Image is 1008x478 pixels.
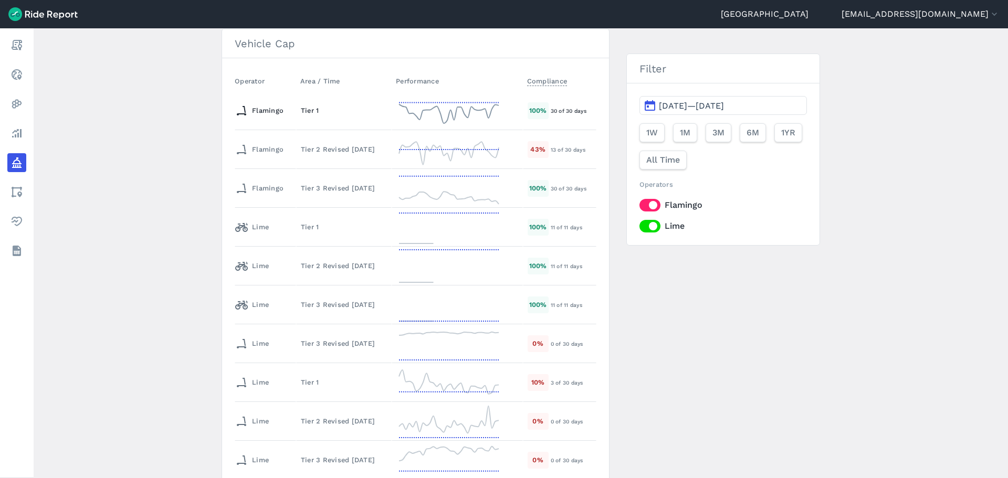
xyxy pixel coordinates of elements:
[301,338,387,348] div: Tier 3 Revised [DATE]
[528,296,549,313] div: 100 %
[680,126,690,139] span: 1M
[639,151,687,169] button: All Time
[551,145,596,154] div: 13 of 30 days
[551,300,596,310] div: 11 of 11 days
[296,71,392,91] th: Area / Time
[235,296,269,313] div: Lime
[527,74,568,86] span: Compliance
[7,241,26,260] a: Datasets
[7,212,26,231] a: Health
[528,219,549,235] div: 100 %
[235,374,269,391] div: Lime
[235,452,269,469] div: Lime
[646,154,680,166] span: All Time
[528,180,549,196] div: 100 %
[528,102,549,119] div: 100 %
[528,335,549,352] div: 0 %
[301,455,387,465] div: Tier 3 Revised [DATE]
[528,413,549,429] div: 0 %
[639,199,807,211] label: Flamingo
[551,106,596,115] div: 30 of 30 days
[235,71,296,91] th: Operator
[740,123,766,142] button: 6M
[235,102,283,119] div: Flamingo
[301,377,387,387] div: Tier 1
[7,153,26,172] a: Policy
[639,220,807,232] label: Lime
[528,452,549,468] div: 0 %
[392,71,523,91] th: Performance
[842,8,1000,20] button: [EMAIL_ADDRESS][DOMAIN_NAME]
[301,144,387,154] div: Tier 2 Revised [DATE]
[301,300,387,310] div: Tier 3 Revised [DATE]
[528,141,549,157] div: 43 %
[639,96,807,115] button: [DATE]—[DATE]
[7,183,26,201] a: Areas
[551,261,596,271] div: 11 of 11 days
[7,94,26,113] a: Heatmaps
[7,36,26,55] a: Report
[235,335,269,352] div: Lime
[301,416,387,426] div: Tier 2 Revised [DATE]
[235,180,283,197] div: Flamingo
[551,378,596,387] div: 3 of 30 days
[301,183,387,193] div: Tier 3 Revised [DATE]
[747,126,759,139] span: 6M
[235,413,269,430] div: Lime
[301,105,387,115] div: Tier 1
[639,180,673,188] span: Operators
[639,123,665,142] button: 1W
[551,222,596,232] div: 11 of 11 days
[235,141,283,158] div: Flamingo
[706,123,731,142] button: 3M
[235,258,269,274] div: Lime
[721,8,808,20] a: [GEOGRAPHIC_DATA]
[712,126,724,139] span: 3M
[7,124,26,143] a: Analyze
[528,258,549,274] div: 100 %
[551,455,596,465] div: 0 of 30 days
[301,222,387,232] div: Tier 1
[646,126,658,139] span: 1W
[551,184,596,193] div: 30 of 30 days
[8,7,78,21] img: Ride Report
[551,339,596,348] div: 0 of 30 days
[774,123,802,142] button: 1YR
[659,101,724,111] span: [DATE]—[DATE]
[627,54,820,83] h3: Filter
[528,374,549,390] div: 10 %
[781,126,795,139] span: 1YR
[673,123,697,142] button: 1M
[222,29,609,58] h3: Vehicle Cap
[235,219,269,236] div: Lime
[551,417,596,426] div: 0 of 30 days
[301,261,387,271] div: Tier 2 Revised [DATE]
[7,65,26,84] a: Realtime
